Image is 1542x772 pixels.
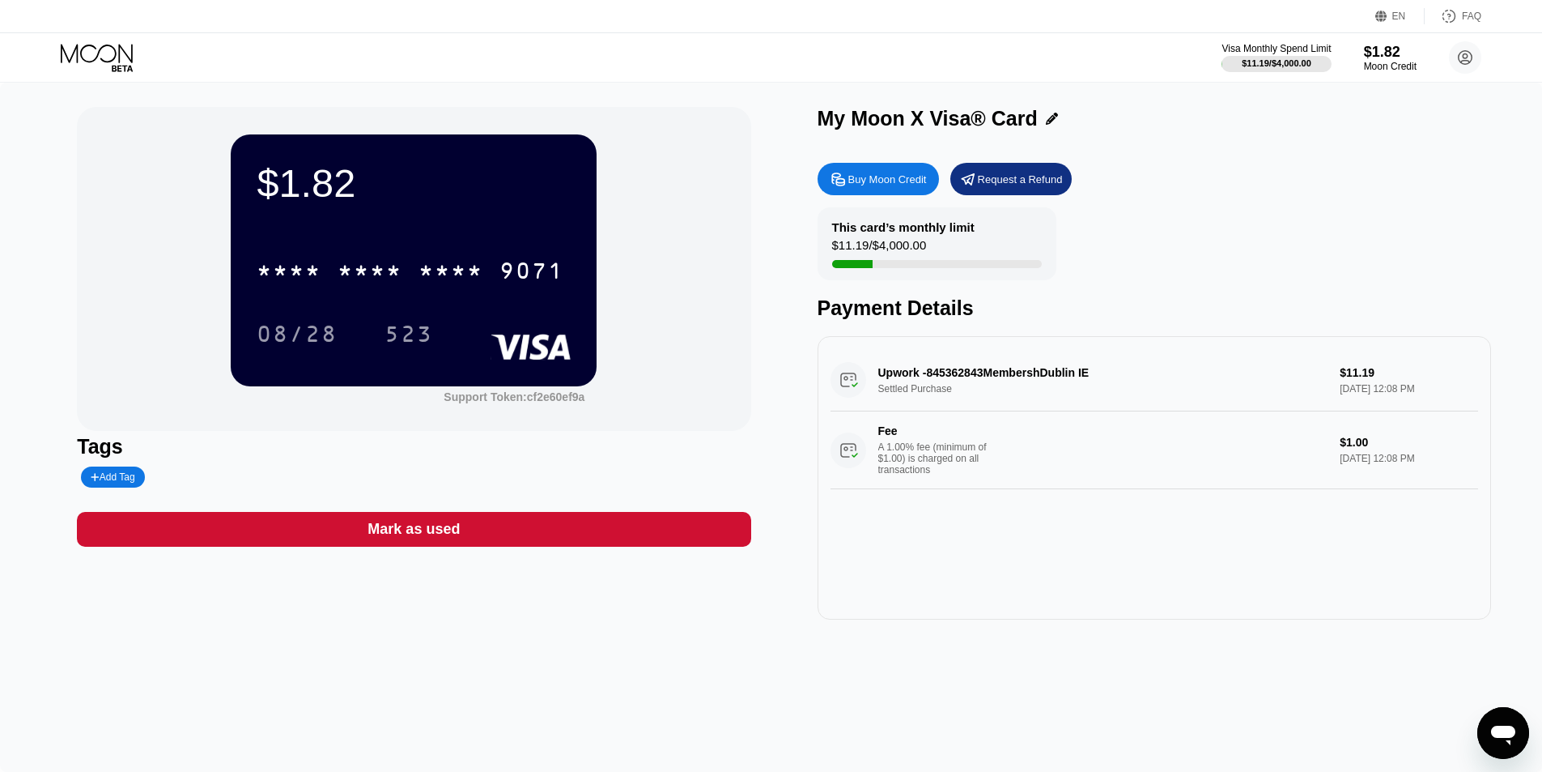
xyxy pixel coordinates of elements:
[878,424,992,437] div: Fee
[372,313,445,354] div: 523
[832,220,975,234] div: This card’s monthly limit
[367,520,460,539] div: Mark as used
[818,163,939,195] div: Buy Moon Credit
[384,323,433,349] div: 523
[1340,436,1477,449] div: $1.00
[978,173,1063,186] div: Request a Refund
[848,173,927,186] div: Buy Moon Credit
[1242,58,1311,68] div: $11.19 / $4,000.00
[444,390,584,403] div: Support Token:cf2e60ef9a
[1221,43,1331,72] div: Visa Monthly Spend Limit$11.19/$4,000.00
[77,435,750,459] div: Tags
[1392,11,1406,22] div: EN
[818,296,1491,320] div: Payment Details
[257,323,338,349] div: 08/28
[1364,44,1417,72] div: $1.82Moon Credit
[257,160,571,206] div: $1.82
[1221,43,1331,54] div: Visa Monthly Spend Limit
[1375,8,1425,24] div: EN
[1340,453,1477,464] div: [DATE] 12:08 PM
[878,441,1000,476] div: A 1.00% fee (minimum of $1.00) is charged on all transactions
[832,238,927,260] div: $11.19 / $4,000.00
[91,471,134,483] div: Add Tag
[818,107,1038,130] div: My Moon X Visa® Card
[950,163,1072,195] div: Request a Refund
[1364,44,1417,61] div: $1.82
[1462,11,1481,22] div: FAQ
[499,260,564,286] div: 9071
[77,512,750,547] div: Mark as used
[830,412,1478,489] div: FeeA 1.00% fee (minimum of $1.00) is charged on all transactions$1.00[DATE] 12:08 PM
[1477,707,1529,759] iframe: Button to launch messaging window
[244,313,350,354] div: 08/28
[1364,61,1417,72] div: Moon Credit
[81,467,144,488] div: Add Tag
[1425,8,1481,24] div: FAQ
[444,390,584,403] div: Support Token: cf2e60ef9a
